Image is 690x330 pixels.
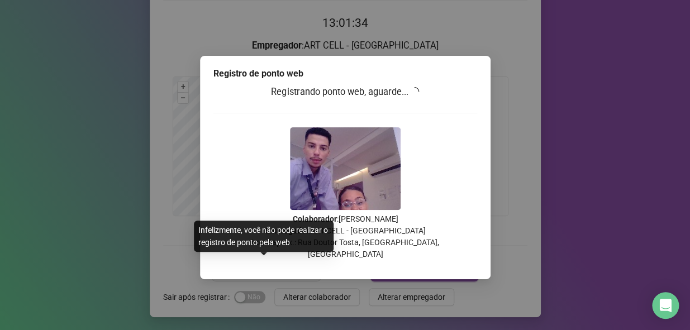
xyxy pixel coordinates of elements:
[292,214,336,223] strong: Colaborador
[290,127,401,210] img: Z
[213,85,477,99] h3: Registrando ponto web, aguarde...
[213,213,477,260] p: : [PERSON_NAME] : ART CELL - [GEOGRAPHIC_DATA] Local aprox.: Rua Doutor Tosta, [GEOGRAPHIC_DATA],...
[213,67,477,80] div: Registro de ponto web
[410,87,419,96] span: loading
[652,292,679,319] div: Open Intercom Messenger
[194,221,334,252] div: Infelizmente, você não pode realizar o registro de ponto pela web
